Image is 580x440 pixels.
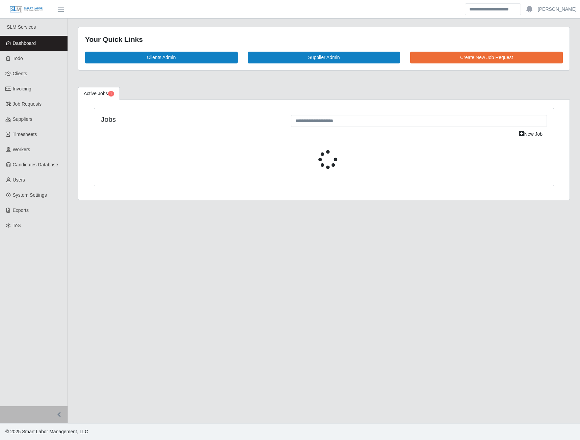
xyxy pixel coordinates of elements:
[9,6,43,13] img: SLM Logo
[101,115,281,123] h4: Jobs
[78,87,120,100] a: Active Jobs
[515,128,547,140] a: New Job
[5,429,88,434] span: © 2025 Smart Labor Management, LLC
[465,3,521,15] input: Search
[13,177,25,183] span: Users
[85,52,238,63] a: Clients Admin
[538,6,577,13] a: [PERSON_NAME]
[13,132,37,137] span: Timesheets
[13,86,31,91] span: Invoicing
[13,223,21,228] span: ToS
[13,101,42,107] span: Job Requests
[248,52,400,63] a: Supplier Admin
[85,34,563,45] div: Your Quick Links
[13,116,32,122] span: Suppliers
[13,147,30,152] span: Workers
[13,71,27,76] span: Clients
[108,91,114,97] span: Pending Jobs
[13,192,47,198] span: System Settings
[13,40,36,46] span: Dashboard
[13,162,58,167] span: Candidates Database
[13,208,29,213] span: Exports
[410,52,563,63] a: Create New Job Request
[13,56,23,61] span: Todo
[7,24,36,30] span: SLM Services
